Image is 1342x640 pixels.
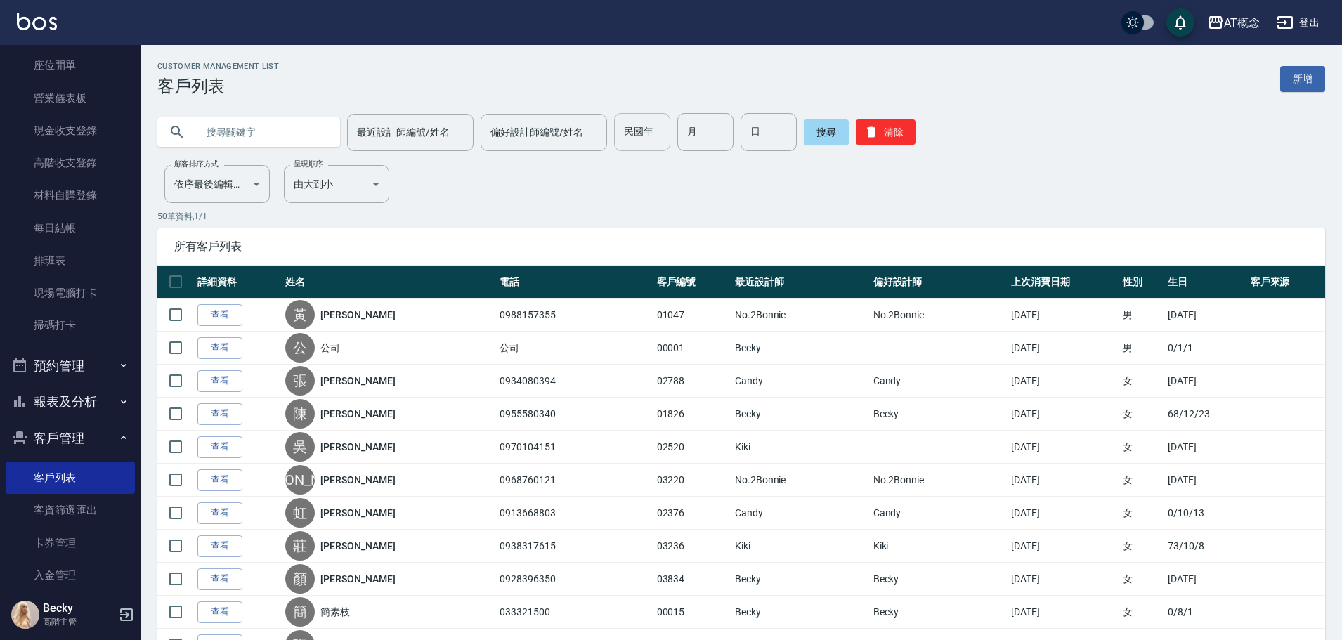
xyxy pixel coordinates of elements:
td: [DATE] [1008,299,1119,332]
a: 營業儀表板 [6,82,135,115]
td: 01047 [653,299,731,332]
th: 客戶來源 [1247,266,1325,299]
td: [DATE] [1164,563,1247,596]
td: 68/12/23 [1164,398,1247,431]
th: 生日 [1164,266,1247,299]
a: 客戶列表 [6,462,135,494]
button: 客戶管理 [6,420,135,457]
td: 0913668803 [496,497,653,530]
p: 高階主管 [43,615,115,628]
td: 00015 [653,596,731,629]
div: 虹 [285,498,315,528]
td: 女 [1119,431,1164,464]
td: No.2Bonnie [731,299,870,332]
th: 性別 [1119,266,1164,299]
td: No.2Bonnie [870,464,1008,497]
div: 黃 [285,300,315,329]
div: 依序最後編輯時間 [164,165,270,203]
a: 公司 [320,341,340,355]
a: 查看 [197,403,242,425]
td: 男 [1119,299,1164,332]
td: [DATE] [1008,365,1119,398]
div: 陳 [285,399,315,429]
label: 呈現順序 [294,159,323,169]
a: [PERSON_NAME] [320,572,395,586]
td: [DATE] [1008,530,1119,563]
td: 0/10/13 [1164,497,1247,530]
a: [PERSON_NAME] [320,473,395,487]
a: 查看 [197,535,242,557]
a: 入金管理 [6,559,135,592]
a: [PERSON_NAME] [320,308,395,322]
td: [DATE] [1164,431,1247,464]
td: [DATE] [1008,332,1119,365]
td: 00001 [653,332,731,365]
th: 詳細資料 [194,266,282,299]
a: 新增 [1280,66,1325,92]
td: 女 [1119,497,1164,530]
div: 公 [285,333,315,363]
h3: 客戶列表 [157,77,279,96]
a: 查看 [197,469,242,491]
img: Logo [17,13,57,30]
td: 0928396350 [496,563,653,596]
td: [DATE] [1164,464,1247,497]
a: 掃碼打卡 [6,309,135,341]
td: 0/8/1 [1164,596,1247,629]
td: 0/1/1 [1164,332,1247,365]
td: Becky [731,398,870,431]
a: [PERSON_NAME] [320,407,395,421]
td: [DATE] [1008,431,1119,464]
td: [DATE] [1164,365,1247,398]
td: 0934080394 [496,365,653,398]
td: 02520 [653,431,731,464]
a: [PERSON_NAME] [320,539,395,553]
td: 01826 [653,398,731,431]
td: Candy [870,365,1008,398]
th: 客戶編號 [653,266,731,299]
th: 姓名 [282,266,496,299]
a: 簡素枝 [320,605,350,619]
a: 座位開單 [6,49,135,81]
td: Kiki [731,431,870,464]
a: 卡券管理 [6,527,135,559]
td: 0955580340 [496,398,653,431]
a: 客資篩選匯出 [6,494,135,526]
td: 73/10/8 [1164,530,1247,563]
td: [DATE] [1164,299,1247,332]
td: 女 [1119,530,1164,563]
button: 登出 [1271,10,1325,36]
td: Candy [870,497,1008,530]
a: [PERSON_NAME] [320,374,395,388]
td: 女 [1119,563,1164,596]
a: 查看 [197,436,242,458]
div: 莊 [285,531,315,561]
th: 上次消費日期 [1008,266,1119,299]
td: No.2Bonnie [731,464,870,497]
td: [DATE] [1008,497,1119,530]
a: 查看 [197,568,242,590]
div: 顏 [285,564,315,594]
a: 高階收支登錄 [6,147,135,179]
td: [DATE] [1008,398,1119,431]
button: save [1166,8,1194,37]
input: 搜尋關鍵字 [197,113,329,151]
td: 女 [1119,464,1164,497]
td: 03834 [653,563,731,596]
a: 現場電腦打卡 [6,277,135,309]
td: No.2Bonnie [870,299,1008,332]
td: 03220 [653,464,731,497]
a: 材料自購登錄 [6,179,135,211]
td: [DATE] [1008,596,1119,629]
td: 033321500 [496,596,653,629]
td: Becky [870,563,1008,596]
td: 02376 [653,497,731,530]
td: 男 [1119,332,1164,365]
div: 吳 [285,432,315,462]
td: 女 [1119,398,1164,431]
td: Candy [731,365,870,398]
td: 女 [1119,596,1164,629]
th: 偏好設計師 [870,266,1008,299]
a: 查看 [197,304,242,326]
td: Becky [870,596,1008,629]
